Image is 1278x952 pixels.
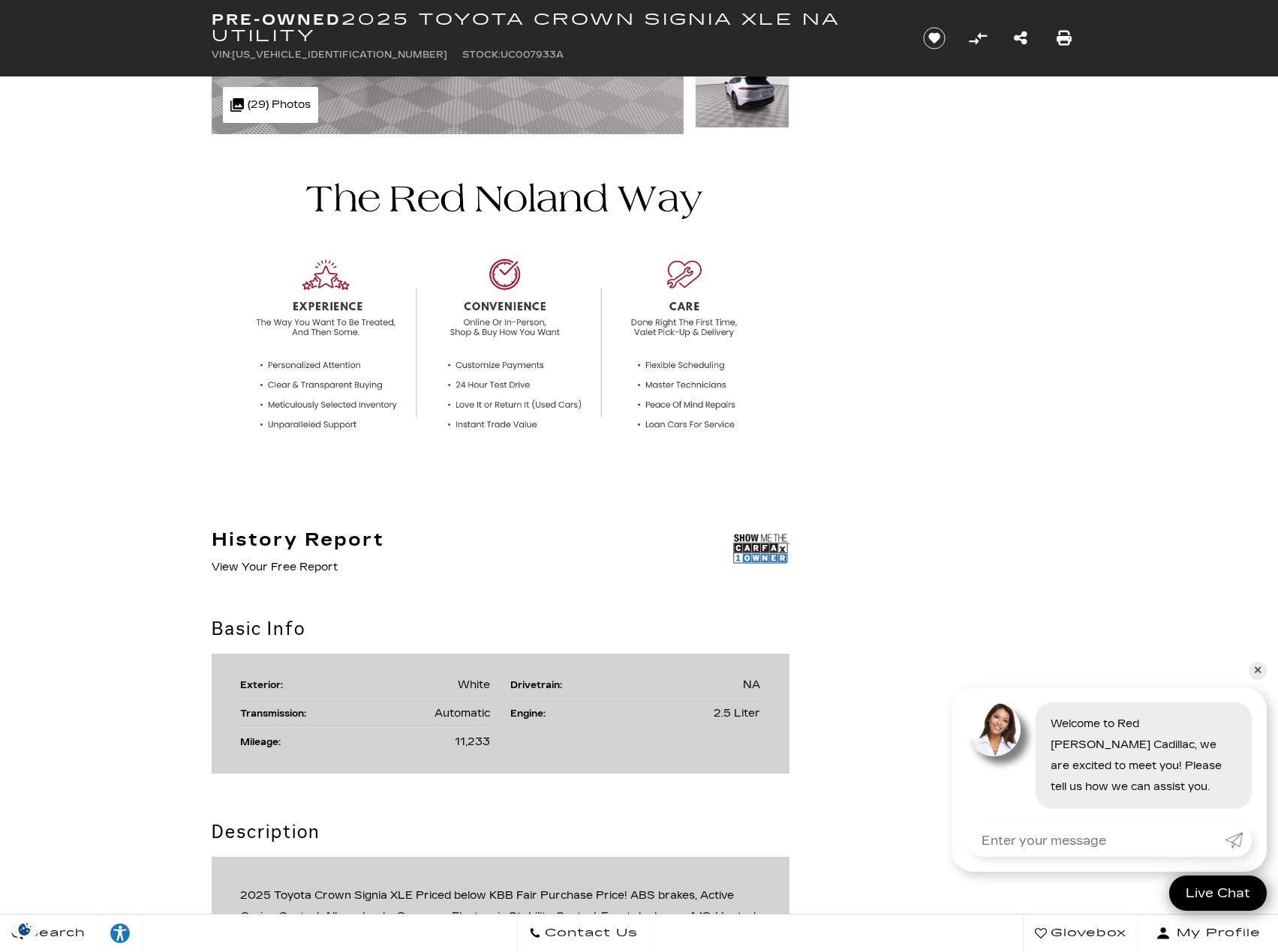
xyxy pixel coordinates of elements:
[1047,923,1126,944] span: Glovebox
[1225,824,1252,857] a: Submit
[695,57,789,128] img: Used 2025 White Toyota XLE image 7
[517,915,650,952] a: Contact Us
[733,530,789,567] img: Show me the Carfax
[967,702,1021,756] img: Agent profile photo
[240,735,288,748] div: Mileage:
[462,49,501,60] span: Stock:
[212,530,384,549] h2: History Report
[510,678,570,691] div: Drivetrain:
[458,678,490,691] span: White
[212,615,789,642] h2: Basic Info
[1057,28,1072,49] a: Print this Pre-Owned 2025 Toyota Crown Signia XLE NA Utility
[212,49,232,60] span: VIN:
[1023,915,1138,952] a: Glovebox
[435,707,490,720] span: Automatic
[541,923,638,944] span: Contact Us
[212,561,338,573] a: View Your Free Report
[967,27,989,49] button: Compare Vehicle
[212,819,789,846] h2: Description
[510,707,553,720] div: Engine:
[1178,885,1258,902] span: Live Chat
[918,26,951,50] button: Save vehicle
[714,707,760,720] span: 2.5 Liter
[1169,876,1267,911] a: Live Chat
[1036,702,1252,809] div: Welcome to Red [PERSON_NAME] Cadillac, we are excited to meet you! Please tell us how we can assi...
[23,923,86,944] span: Search
[240,707,314,720] div: Transmission:
[240,678,290,691] div: Exterior:
[212,11,898,44] h1: 2025 Toyota Crown Signia XLE NA Utility
[98,915,143,952] a: Explore your accessibility options
[98,922,143,945] div: Explore your accessibility options
[501,49,564,60] span: UC007933A
[1138,915,1278,952] button: Open user profile menu
[967,824,1225,857] input: Enter your message
[1171,923,1261,944] span: My Profile
[743,678,760,691] span: NA
[232,49,447,60] span: [US_VEHICLE_IDENTIFICATION_NUMBER]
[8,921,42,937] section: Click to Open Cookie Consent Modal
[223,87,318,123] div: (29) Photos
[8,921,42,937] img: Opt-Out Icon
[455,735,490,748] span: 11,233
[1014,28,1027,49] a: Share this Pre-Owned 2025 Toyota Crown Signia XLE NA Utility
[212,10,341,28] strong: Pre-Owned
